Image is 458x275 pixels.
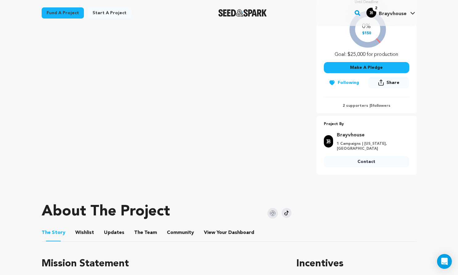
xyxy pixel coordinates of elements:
[324,121,409,128] p: Project By
[373,5,380,11] span: 2
[324,156,409,167] a: Contact
[324,135,333,148] img: 66b312189063c2cc.jpg
[204,229,255,236] a: ViewYourDashboard
[437,254,452,269] div: Open Intercom Messenger
[337,131,406,139] a: Goto Brayvhouse profile
[324,77,364,88] button: Following
[167,229,194,236] span: Community
[267,208,278,219] img: Seed&Spark Instagram Icon
[218,9,267,17] a: Seed&Spark Homepage
[88,7,131,19] a: Start a project
[296,256,416,271] h1: Incentives
[42,229,65,236] span: Story
[75,229,94,236] span: Wishlist
[42,229,51,236] span: The
[204,229,255,236] span: Your
[228,229,254,236] span: Dashboard
[134,229,157,236] span: Team
[42,204,170,219] h1: About The Project
[366,8,406,18] div: Brayvhouse's Profile
[104,229,124,236] span: Updates
[366,8,376,18] img: 66b312189063c2cc.jpg
[324,103,409,108] p: 2 supporters | followers
[368,77,409,88] button: Share
[379,11,406,16] span: Brayvhouse
[282,208,291,218] img: Seed&Spark Tiktok Icon
[42,7,84,19] a: Fund a project
[365,6,416,18] a: Brayvhouse's Profile
[386,80,399,86] span: Share
[337,141,406,151] p: 1 Campaigns | [US_STATE], [GEOGRAPHIC_DATA]
[368,77,409,91] span: Share
[42,256,282,271] h3: Mission Statement
[324,62,409,73] button: Make A Pledge
[365,6,416,19] span: Brayvhouse's Profile
[218,9,267,17] img: Seed&Spark Logo Dark Mode
[134,229,143,236] span: The
[370,104,373,108] span: 5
